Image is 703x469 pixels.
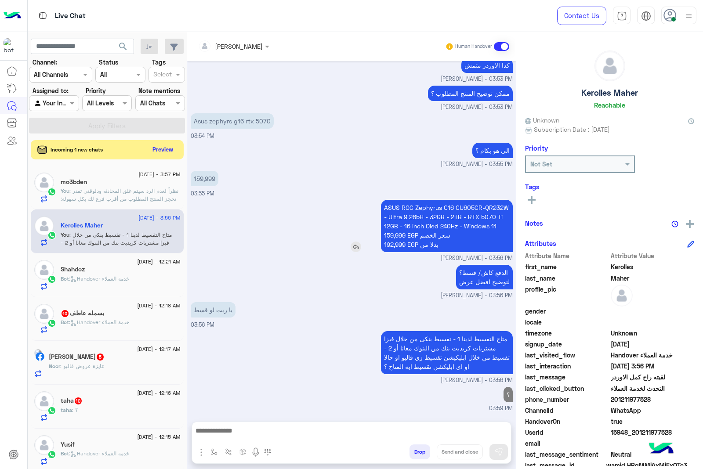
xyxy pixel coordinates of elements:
[611,317,695,327] span: null
[525,372,609,382] span: last_message
[525,262,609,271] span: first_name
[428,86,513,101] p: 21/8/2025, 3:53 PM
[137,258,180,266] span: [DATE] - 12:21 AM
[351,242,361,252] img: reply
[611,428,695,437] span: 15948_201211977528
[441,254,513,263] span: [PERSON_NAME] - 03:56 PM
[47,450,56,459] img: WhatsApp
[137,345,180,353] span: [DATE] - 12:17 AM
[34,391,54,411] img: defaultAdmin.png
[525,361,609,371] span: last_interaction
[525,428,609,437] span: UserId
[61,310,104,317] h5: بسمله عاطف
[29,118,185,133] button: Apply Filters
[611,328,695,338] span: Unknown
[525,417,609,426] span: HandoverOn
[112,39,134,58] button: search
[525,239,556,247] h6: Attributes
[207,444,221,459] button: select flow
[525,395,609,404] span: phone_number
[250,447,261,458] img: send voice note
[138,170,180,178] span: [DATE] - 3:57 PM
[34,173,54,192] img: defaultAdmin.png
[47,275,56,284] img: WhatsApp
[525,339,609,349] span: signup_date
[437,444,483,459] button: Send and close
[472,143,513,158] p: 21/8/2025, 3:55 PM
[611,262,695,271] span: Kerolles
[646,434,677,465] img: hulul-logo.png
[686,220,694,228] img: add
[61,441,75,448] h5: Yusif
[61,450,69,457] span: Bot
[525,274,609,283] span: last_name
[47,319,56,328] img: WhatsApp
[441,160,513,169] span: [PERSON_NAME] - 03:55 PM
[611,285,633,307] img: defaultAdmin.png
[525,219,543,227] h6: Notes
[34,216,54,236] img: defaultAdmin.png
[525,307,609,316] span: gender
[525,115,559,125] span: Unknown
[594,101,625,109] h6: Reachable
[137,433,180,441] span: [DATE] - 12:15 AM
[69,450,129,457] span: : Handover خدمة العملاء
[611,350,695,360] span: Handover خدمة العملاء
[86,86,106,95] label: Priority
[525,406,609,415] span: ChannelId
[191,321,214,328] span: 03:56 PM
[581,88,638,98] h5: Kerolles Maher
[381,200,513,252] p: 21/8/2025, 3:56 PM
[55,10,86,22] p: Live Chat
[72,407,78,413] span: ؟
[611,395,695,404] span: 201211977528
[611,384,695,393] span: التحدث لخدمة العملاء
[97,354,104,361] span: 5
[61,178,87,186] h5: mo3bden
[61,319,69,325] span: Bot
[611,339,695,349] span: 2025-04-19T16:12:57.383Z
[196,447,207,458] img: send attachment
[33,86,69,95] label: Assigned to:
[611,406,695,415] span: 2
[525,439,609,448] span: email
[37,10,48,21] img: tab
[611,307,695,316] span: null
[34,349,42,357] img: picture
[137,302,180,310] span: [DATE] - 12:18 AM
[239,448,246,455] img: create order
[525,384,609,393] span: last_clicked_button
[441,376,513,385] span: [PERSON_NAME] - 03:56 PM
[617,11,627,21] img: tab
[381,331,513,374] p: 21/8/2025, 3:56 PM
[36,352,44,361] img: Facebook
[504,387,513,402] p: 21/8/2025, 3:59 PM
[4,7,21,25] img: Logo
[61,222,103,229] h5: Kerolles Maher
[525,144,548,152] h6: Priority
[191,133,214,139] span: 03:54 PM
[49,363,60,369] span: Noor
[461,58,513,73] p: 21/8/2025, 3:53 PM
[99,58,118,67] label: Status
[525,350,609,360] span: last_visited_flow
[34,304,54,324] img: defaultAdmin.png
[75,397,82,404] span: 10
[191,171,218,186] p: 21/8/2025, 3:55 PM
[221,444,236,459] button: Trigger scenario
[264,449,271,456] img: make a call
[683,11,694,22] img: profile
[149,143,177,156] button: Preview
[62,310,69,317] span: 10
[525,317,609,327] span: locale
[613,7,631,25] a: tab
[641,11,651,21] img: tab
[494,447,503,456] img: send message
[671,220,678,227] img: notes
[455,43,492,50] small: Human Handover
[489,404,513,413] span: 03:59 PM
[441,103,513,112] span: [PERSON_NAME] - 03:53 PM
[525,251,609,260] span: Attribute Name
[47,188,56,196] img: WhatsApp
[557,7,606,25] a: Contact Us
